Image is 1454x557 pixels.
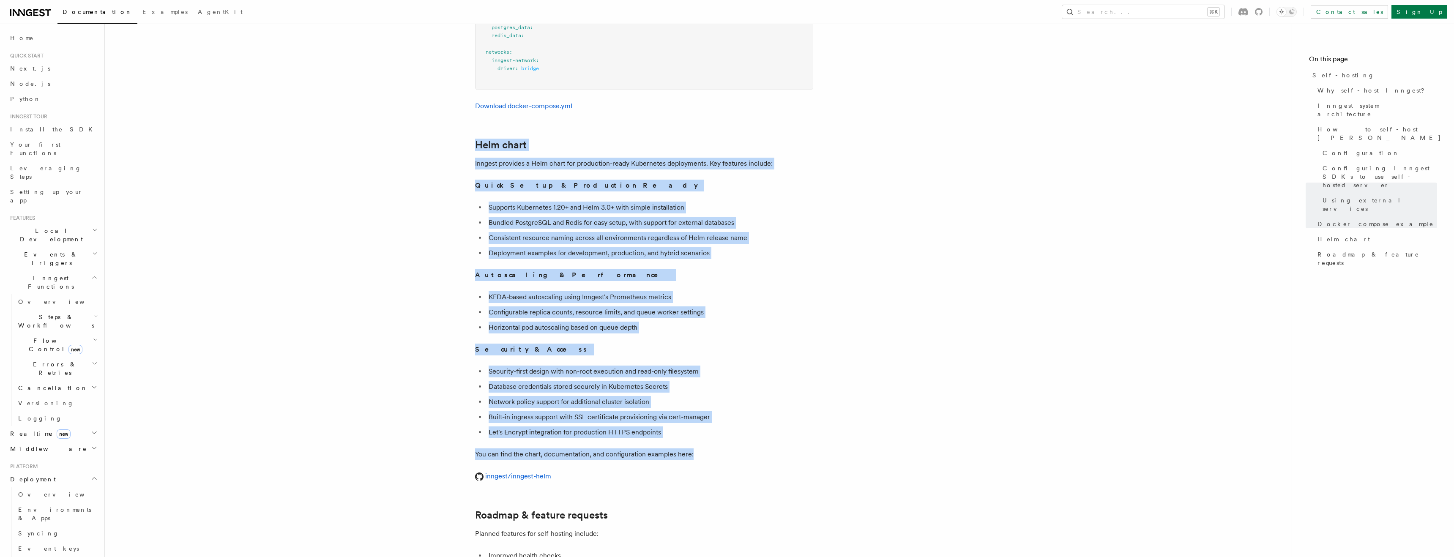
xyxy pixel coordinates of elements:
[15,411,99,426] a: Logging
[7,475,56,483] span: Deployment
[7,76,99,91] a: Node.js
[475,139,527,151] a: Helm chart
[530,25,533,30] span: :
[15,333,99,357] button: Flow Controlnew
[475,448,813,460] p: You can find the chart, documentation, and configuration examples here:
[1317,86,1430,95] span: Why self-host Inngest?
[7,52,44,59] span: Quick start
[10,65,50,72] span: Next.js
[10,165,82,180] span: Leveraging Steps
[492,57,536,63] span: inngest-network
[10,96,41,102] span: Python
[7,250,92,267] span: Events & Triggers
[1323,164,1437,189] span: Configuring Inngest SDKs to use self-hosted server
[68,345,82,354] span: new
[7,270,99,294] button: Inngest Functions
[7,122,99,137] a: Install the SDK
[486,411,813,423] li: Built-in ingress support with SSL certificate provisioning via cert-manager
[15,313,94,330] span: Steps & Workflows
[1276,7,1297,17] button: Toggle dark mode
[7,472,99,487] button: Deployment
[57,429,71,439] span: new
[1319,145,1437,161] a: Configuration
[1314,232,1437,247] a: Helm chart
[198,8,243,15] span: AgentKit
[193,3,248,23] a: AgentKit
[1317,125,1441,142] span: How to self-host [PERSON_NAME]
[1317,250,1437,267] span: Roadmap & feature requests
[15,336,93,353] span: Flow Control
[18,545,79,552] span: Event keys
[486,381,813,393] li: Database credentials stored securely in Kubernetes Secrets
[486,426,813,438] li: Let's Encrypt integration for production HTTPS endpoints
[7,184,99,208] a: Setting up your app
[486,396,813,408] li: Network policy support for additional cluster isolation
[1323,149,1399,157] span: Configuration
[15,396,99,411] a: Versioning
[7,426,99,441] button: Realtimenew
[486,366,813,377] li: Security-first design with non-root execution and read-only filesystem
[142,8,188,15] span: Examples
[18,298,105,305] span: Overview
[10,34,34,42] span: Home
[7,247,99,270] button: Events & Triggers
[18,530,59,537] span: Syncing
[7,61,99,76] a: Next.js
[7,441,99,456] button: Middleware
[7,294,99,426] div: Inngest Functions
[7,223,99,247] button: Local Development
[10,126,98,133] span: Install the SDK
[1391,5,1447,19] a: Sign Up
[475,102,572,110] a: Download docker-compose.yml
[15,487,99,502] a: Overview
[7,227,92,243] span: Local Development
[7,274,91,291] span: Inngest Functions
[486,217,813,229] li: Bundled PostgreSQL and Redis for easy setup, with support for external databases
[1309,68,1437,83] a: Self-hosting
[486,247,813,259] li: Deployment examples for development, production, and hybrid scenarios
[57,3,137,24] a: Documentation
[15,380,99,396] button: Cancellation
[7,445,87,453] span: Middleware
[536,57,539,63] span: :
[10,141,60,156] span: Your first Functions
[15,502,99,526] a: Environments & Apps
[7,161,99,184] a: Leveraging Steps
[521,33,524,38] span: :
[492,25,530,30] span: postgres_data
[7,113,47,120] span: Inngest tour
[1317,235,1370,243] span: Helm chart
[1314,122,1437,145] a: How to self-host [PERSON_NAME]
[475,181,698,189] strong: Quick Setup & Production Ready
[18,400,74,407] span: Versioning
[63,8,132,15] span: Documentation
[475,472,551,480] a: inngest/inngest-helm
[486,49,509,55] span: networks
[1314,98,1437,122] a: Inngest system architecture
[7,215,35,221] span: Features
[15,526,99,541] a: Syncing
[15,309,99,333] button: Steps & Workflows
[7,30,99,46] a: Home
[1323,196,1437,213] span: Using external services
[7,429,71,438] span: Realtime
[1319,193,1437,216] a: Using external services
[497,66,515,71] span: driver
[15,541,99,556] a: Event keys
[475,528,813,540] p: Planned features for self-hosting include:
[15,357,99,380] button: Errors & Retries
[15,360,92,377] span: Errors & Retries
[475,509,608,521] a: Roadmap & feature requests
[486,306,813,318] li: Configurable replica counts, resource limits, and queue worker settings
[492,33,521,38] span: redis_data
[1312,71,1375,79] span: Self-hosting
[10,80,50,87] span: Node.js
[1317,220,1434,228] span: Docker compose example
[1317,101,1437,118] span: Inngest system architecture
[7,137,99,161] a: Your first Functions
[486,202,813,213] li: Supports Kubernetes 1.20+ and Helm 3.0+ with simple installation
[1314,216,1437,232] a: Docker compose example
[7,91,99,106] a: Python
[486,291,813,303] li: KEDA-based autoscaling using Inngest's Prometheus metrics
[486,232,813,244] li: Consistent resource naming across all environments regardless of Helm release name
